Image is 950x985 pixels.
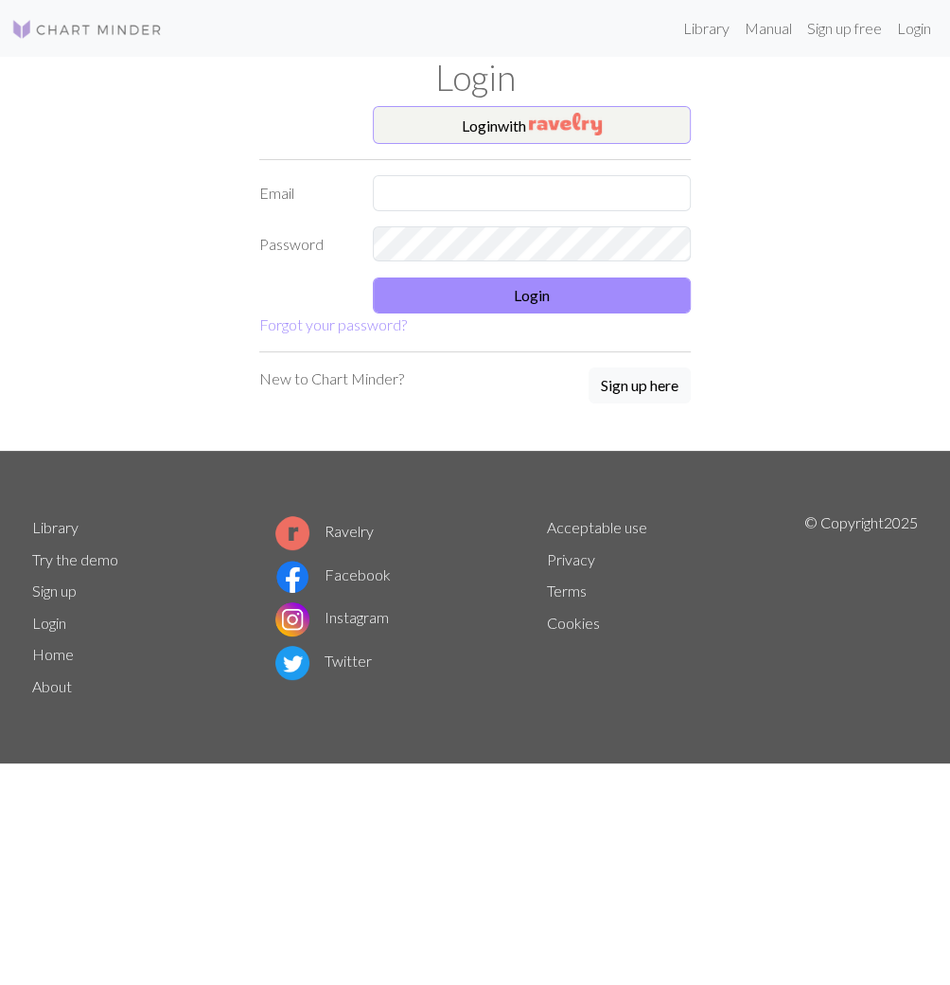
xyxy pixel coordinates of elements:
[529,113,602,135] img: Ravelry
[248,175,361,211] label: Email
[11,18,163,41] img: Logo
[21,57,929,98] h1: Login
[889,9,939,47] a: Login
[32,582,77,600] a: Sign up
[32,518,79,536] a: Library
[32,614,66,632] a: Login
[373,106,691,144] button: Loginwith
[275,522,374,540] a: Ravelry
[800,9,889,47] a: Sign up free
[547,582,587,600] a: Terms
[373,278,691,313] button: Login
[275,608,389,626] a: Instagram
[547,614,600,632] a: Cookies
[275,646,309,680] img: Twitter logo
[32,645,74,663] a: Home
[248,226,361,262] label: Password
[275,565,391,583] a: Facebook
[676,9,737,47] a: Library
[589,367,691,405] a: Sign up here
[32,677,72,695] a: About
[32,550,118,568] a: Try the demo
[259,315,407,333] a: Forgot your password?
[275,652,372,670] a: Twitter
[547,518,647,536] a: Acceptable use
[804,511,918,703] p: © Copyright 2025
[589,367,691,403] button: Sign up here
[275,560,309,594] img: Facebook logo
[737,9,800,47] a: Manual
[547,550,595,568] a: Privacy
[275,602,309,636] img: Instagram logo
[259,367,404,390] p: New to Chart Minder?
[275,516,309,550] img: Ravelry logo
